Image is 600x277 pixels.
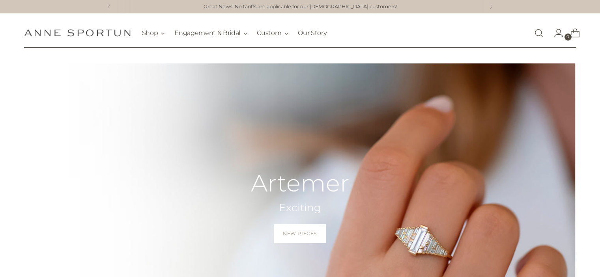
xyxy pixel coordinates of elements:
[257,24,288,42] button: Custom
[274,224,326,243] a: New Pieces
[564,33,572,41] span: 0
[548,25,563,41] a: Go to the account page
[174,24,247,42] button: Engagement & Bridal
[298,24,327,42] a: Our Story
[204,3,397,11] a: Great News! No tariffs are applicable for our [DEMOGRAPHIC_DATA] customers!
[24,29,131,37] a: Anne Sportun Fine Jewellery
[283,230,317,237] span: New Pieces
[251,201,350,215] h2: Exciting
[564,25,580,41] a: Open cart modal
[251,170,350,196] h2: Artemer
[142,24,165,42] button: Shop
[531,25,547,41] a: Open search modal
